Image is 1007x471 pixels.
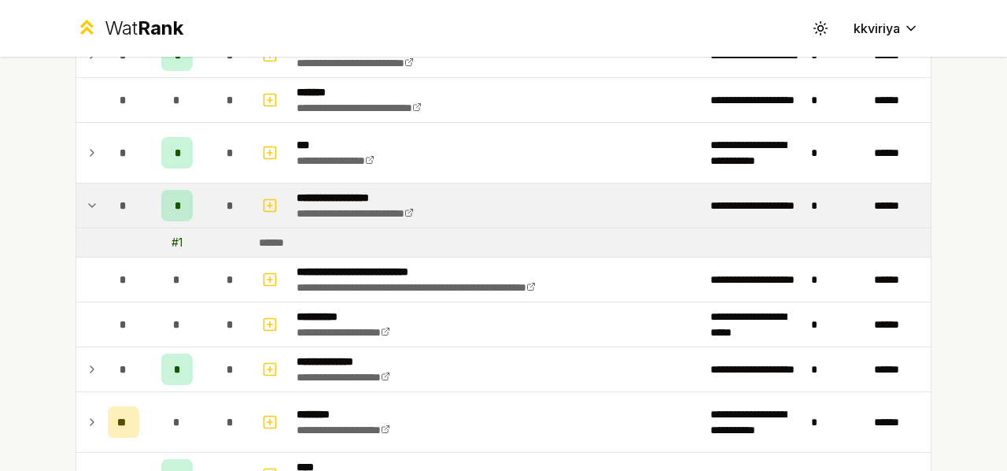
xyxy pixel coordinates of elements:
[105,16,183,41] div: Wat
[841,14,931,43] button: kkviriya
[854,19,900,38] span: kkviriya
[76,16,183,41] a: WatRank
[138,17,183,39] span: Rank
[172,235,183,250] div: # 1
